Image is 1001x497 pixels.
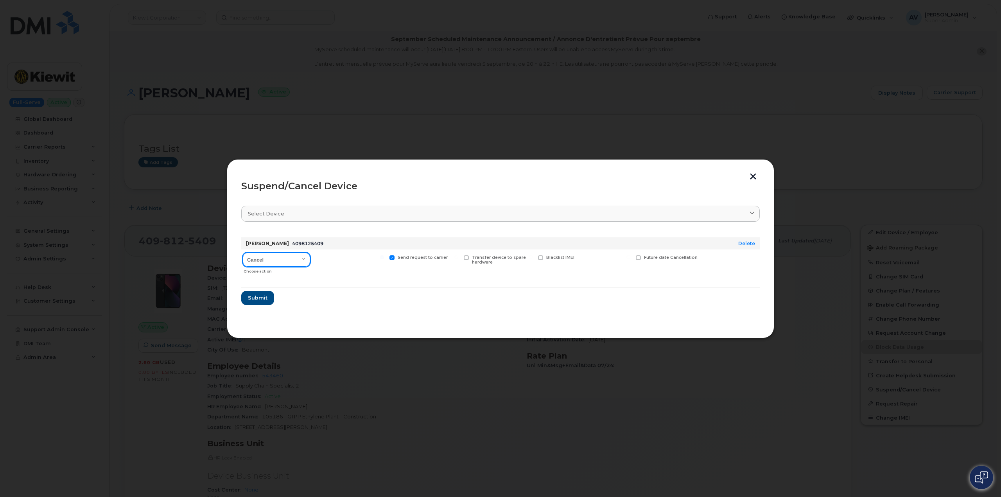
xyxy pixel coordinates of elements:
input: Blacklist IMEI [529,255,533,259]
span: Submit [248,294,267,301]
input: Send request to carrier [380,255,384,259]
a: Select device [241,206,760,222]
div: Choose action [244,265,310,275]
input: Future date Cancellation [626,255,630,259]
span: Send request to carrier [398,255,448,260]
span: Blacklist IMEI [546,255,574,260]
strong: [PERSON_NAME] [246,240,289,246]
img: Open chat [975,471,988,484]
div: Suspend/Cancel Device [241,181,760,191]
a: Delete [738,240,755,246]
input: Transfer device to spare hardware [454,255,458,259]
span: 4098125409 [292,240,323,246]
button: Submit [241,291,274,305]
span: Future date Cancellation [644,255,698,260]
span: Select device [248,210,284,217]
span: Transfer device to spare hardware [472,255,526,265]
